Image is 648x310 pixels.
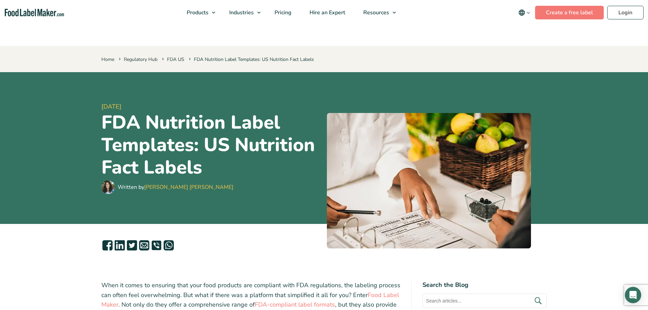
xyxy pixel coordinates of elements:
[101,56,114,63] a: Home
[625,287,641,303] div: Open Intercom Messenger
[361,9,390,16] span: Resources
[101,180,115,194] img: Maria Abi Hanna - Food Label Maker
[167,56,184,63] a: FDA US
[227,9,254,16] span: Industries
[607,6,644,19] a: Login
[101,111,321,179] h1: FDA Nutrition Label Templates: US Nutrition Fact Labels
[101,102,321,111] span: [DATE]
[187,56,314,63] span: FDA Nutrition Label Templates: US Nutrition Fact Labels
[185,9,209,16] span: Products
[144,183,233,191] a: [PERSON_NAME] [PERSON_NAME]
[124,56,157,63] a: Regulatory Hub
[101,291,399,309] a: Food Label Maker
[255,300,335,309] a: FDA-compliant label formats
[422,280,547,290] h4: Search the Blog
[272,9,292,16] span: Pricing
[535,6,604,19] a: Create a free label
[308,9,346,16] span: Hire an Expert
[422,294,547,308] input: Search articles...
[118,183,233,191] div: Written by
